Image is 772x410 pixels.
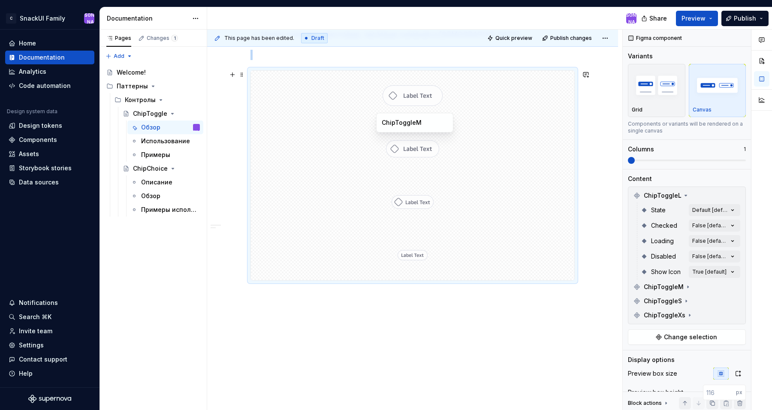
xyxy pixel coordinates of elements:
[111,93,203,107] div: Контролы
[628,145,654,154] div: Columns
[19,136,57,144] div: Components
[103,66,203,217] div: Page tree
[721,11,769,26] button: Publish
[628,356,675,364] div: Display options
[664,333,717,341] span: Change selection
[103,79,203,93] div: Паттерны
[628,175,652,183] div: Content
[127,189,203,203] a: Обзор
[19,327,52,335] div: Invite team
[19,164,72,172] div: Storybook stories
[651,221,677,230] span: Checked
[19,341,44,350] div: Settings
[644,311,685,320] span: ChipToggleXs
[19,355,67,364] div: Contact support
[682,14,706,23] span: Preview
[193,110,200,145] div: [PERSON_NAME]
[224,35,294,42] span: This page has been edited.
[125,96,156,104] div: Контролы
[106,35,131,42] div: Pages
[540,32,596,44] button: Publish changes
[628,400,662,407] div: Block actions
[637,11,672,26] button: Share
[628,329,746,345] button: Change selection
[628,64,685,117] button: placeholderGrid
[744,146,746,153] p: 1
[28,395,71,403] svg: Supernova Logo
[119,107,203,121] a: ChipToggle
[703,385,736,400] input: 116
[382,118,448,127] div: ChipToggleM
[689,204,740,216] button: Default [default]
[19,53,65,62] div: Documentation
[689,64,746,117] button: placeholderCanvas
[84,5,94,32] div: [PERSON_NAME]
[141,192,160,200] div: Обзор
[114,53,124,60] span: Add
[141,151,170,159] div: Примеры
[676,11,718,26] button: Preview
[628,388,683,397] div: Preview box height
[107,14,188,23] div: Documentation
[171,35,178,42] span: 1
[5,296,94,310] button: Notifications
[692,268,727,275] div: True [default]
[5,65,94,78] a: Analytics
[5,175,94,189] a: Data sources
[127,175,203,189] a: Описание
[133,109,167,118] div: ChipToggle
[19,313,51,321] div: Search ⌘K
[103,66,203,79] a: Welcome!
[628,52,653,60] div: Variants
[19,298,58,307] div: Notifications
[651,252,676,261] span: Disabled
[5,133,94,147] a: Components
[7,108,57,115] div: Design system data
[2,9,98,27] button: CSnackUI Family[PERSON_NAME]
[19,81,71,90] div: Code automation
[692,253,728,260] div: False [default]
[5,367,94,380] button: Help
[147,35,178,42] div: Changes
[19,39,36,48] div: Home
[644,283,684,291] span: ChipToggleM
[5,353,94,366] button: Contact support
[651,237,674,245] span: Loading
[5,119,94,133] a: Design tokens
[644,191,682,200] span: ChipToggleL
[5,79,94,93] a: Code automation
[693,69,742,101] img: placeholder
[689,250,740,262] button: False [default]
[630,294,744,308] div: ChipToggleS
[651,268,681,276] span: Show Icon
[630,280,744,294] div: ChipToggleM
[692,222,728,229] div: False [default]
[19,67,46,76] div: Analytics
[141,205,198,214] div: Примеры использования
[649,14,667,23] span: Share
[19,121,62,130] div: Design tokens
[689,266,740,278] button: True [default]
[5,310,94,324] button: Search ⌘K
[127,121,203,134] a: Обзор[PERSON_NAME]
[20,14,65,23] div: SnackUI Family
[632,69,682,101] img: placeholder
[133,164,168,173] div: ChipChoice
[141,123,160,132] div: Обзор
[127,203,203,217] a: Примеры использования
[311,35,324,42] span: Draft
[5,36,94,50] a: Home
[5,51,94,64] a: Documentation
[19,178,59,187] div: Data sources
[628,397,669,409] div: Block actions
[141,178,172,187] div: Описание
[630,189,744,202] div: ChipToggleL
[127,134,203,148] a: Использование
[5,147,94,161] a: Assets
[117,82,148,90] div: Паттерны
[628,121,746,134] div: Components or variants will be rendered on a single canvas
[5,338,94,352] a: Settings
[630,308,744,322] div: ChipToggleXs
[692,238,728,244] div: False [default]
